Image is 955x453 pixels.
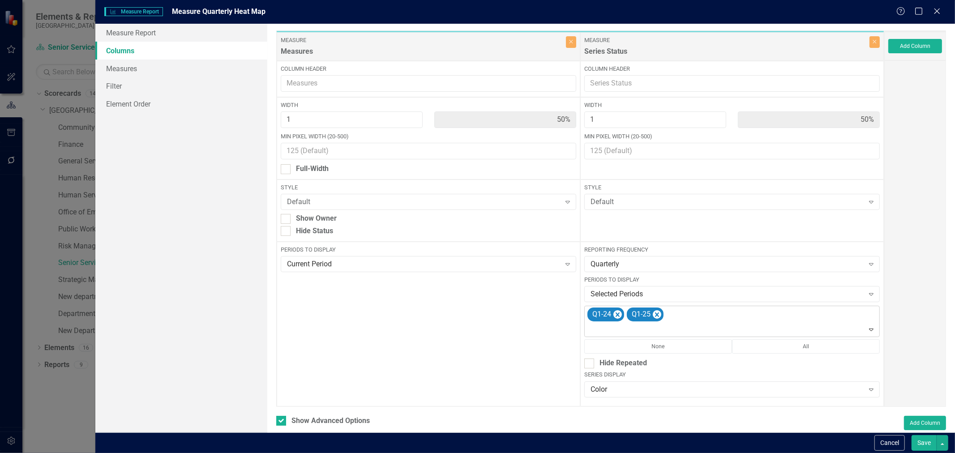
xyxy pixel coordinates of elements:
button: All [732,339,880,354]
button: Cancel [874,435,905,451]
a: Measure Report [95,24,267,42]
a: Element Order [95,95,267,113]
input: Column Width [584,111,726,128]
div: Hide Repeated [600,358,647,368]
a: Columns [95,42,267,60]
label: Periods to Display [584,276,880,284]
label: Width [281,101,576,109]
div: Remove Q1-25 [653,310,661,319]
div: Default [287,197,560,207]
label: Measure [584,36,867,44]
div: Selected Periods [591,289,864,299]
a: Measures [95,60,267,77]
span: Measure Quarterly Heat Map [172,7,266,16]
input: Column Width [281,111,423,128]
div: Q1-25 [629,308,652,321]
div: Quarterly [591,259,864,269]
div: Remove Q1-24 [613,310,622,319]
label: Column Header [584,65,880,73]
div: Current Period [287,259,560,269]
label: Min Pixel Width (20-500) [281,132,576,141]
label: Width [584,101,880,109]
div: Full-Width [296,164,329,174]
input: 125 (Default) [281,143,576,159]
label: Style [584,184,880,192]
div: Color [591,384,864,394]
div: Show Owner [296,214,337,224]
label: Periods to Display [281,246,576,254]
input: Series Status [584,75,880,92]
input: 125 (Default) [584,143,880,159]
button: Add Column [904,416,946,430]
label: Style [281,184,576,192]
label: Series Display [584,371,880,379]
div: Q1-24 [590,308,612,321]
div: Series Status [584,47,867,61]
button: Add Column [888,39,942,53]
label: Reporting Frequency [584,246,880,254]
label: Column Header [281,65,576,73]
div: Show Advanced Options [291,416,370,426]
div: Default [591,197,864,207]
div: Hide Status [296,226,333,236]
button: Save [912,435,937,451]
input: Measures [281,75,576,92]
label: Min Pixel Width (20-500) [584,132,880,141]
a: Filter [95,77,267,95]
button: None [584,339,732,354]
span: Measure Report [104,7,163,16]
div: Measures [281,47,564,61]
label: Measure [281,36,564,44]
